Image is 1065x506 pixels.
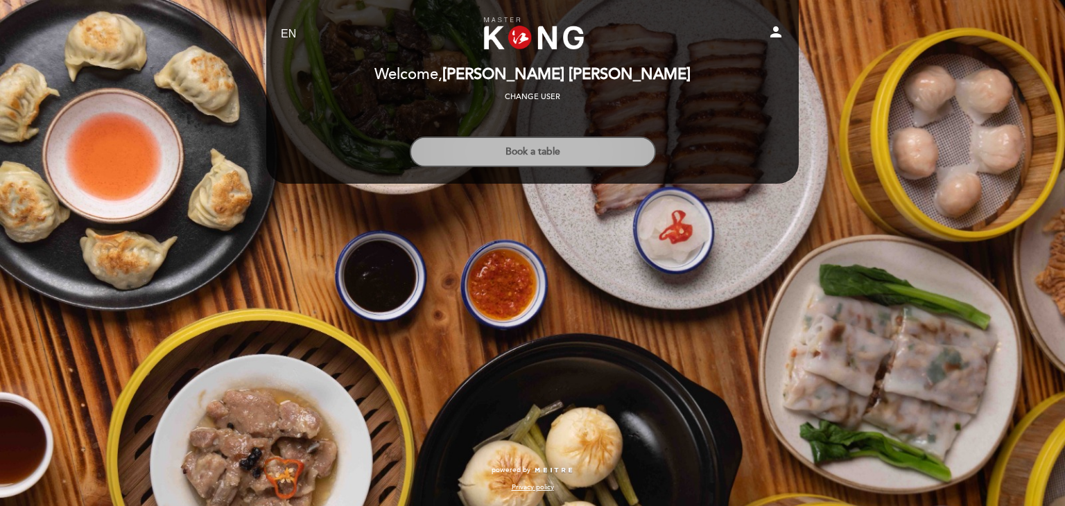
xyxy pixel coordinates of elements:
button: Book a table [410,137,656,167]
a: Privacy policy [512,482,554,492]
img: MEITRE [534,467,573,474]
span: powered by [492,465,530,475]
a: Master Kong Pueblo Libre [446,15,619,53]
i: person [768,24,784,40]
a: powered by [492,465,573,475]
h2: Welcome, [374,67,691,83]
button: Change user [501,91,564,103]
span: [PERSON_NAME] [PERSON_NAME] [442,65,691,84]
button: person [768,24,784,45]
